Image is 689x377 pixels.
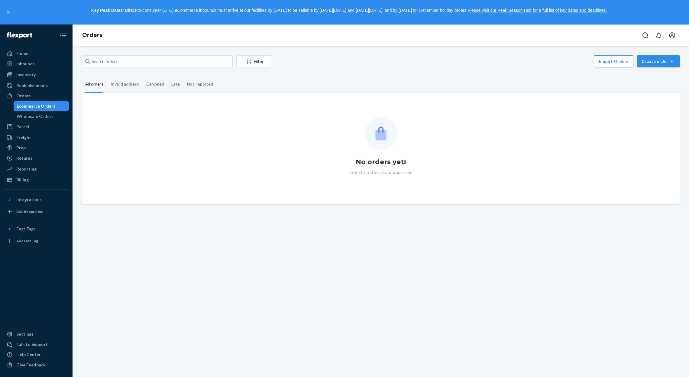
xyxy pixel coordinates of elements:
[91,8,123,13] strong: Key Peak Dates
[77,27,107,44] ol: breadcrumbs
[16,72,36,78] div: Inventory
[4,236,69,246] a: Add Fast Tag
[16,166,37,172] div: Reporting
[236,55,271,67] button: Filter
[4,143,69,153] a: Prep
[15,5,684,16] p: : Direct-to-consumer (DTC) eCommerce inbounds must arrive at our facilities by [DATE] to be sella...
[4,360,69,370] button: Give Feedback
[4,329,69,339] a: Settings
[4,70,69,80] a: Inventory
[146,76,164,92] div: Canceled
[666,29,678,41] button: Open account menu
[82,55,233,67] input: Search orders
[171,76,180,92] div: Late
[16,61,35,67] div: Inbounds
[4,153,69,163] a: Returns
[187,76,213,92] div: Not Imported
[4,81,69,90] a: Replenishments
[16,145,26,151] div: Prep
[350,169,412,175] p: Get started by creating an order
[16,83,48,89] div: Replenishments
[16,226,36,232] div: Fast Tags
[4,340,69,349] button: Talk to Support
[16,352,41,358] div: Help Center
[16,93,31,99] div: Orders
[111,76,139,92] div: Invalid address
[4,175,69,185] a: Billing
[4,164,69,174] a: Reporting
[653,29,665,41] button: Open notifications
[7,32,32,38] img: Flexport logo
[594,55,633,67] button: Import Orders
[639,29,652,41] button: Open Search Box
[4,350,69,359] a: Help Center
[4,122,69,132] a: Parcel
[4,133,69,142] a: Freight
[5,9,11,15] button: close,
[14,4,27,10] span: Chat
[85,76,103,93] div: All orders
[57,29,69,41] button: Close Navigation
[4,49,69,58] a: Home
[4,195,69,204] button: Integrations
[16,155,32,161] div: Returns
[4,207,69,216] a: Add Integration
[14,101,69,111] a: Ecommerce Orders
[16,341,48,347] div: Talk to Support
[14,112,69,121] a: Wholesale Orders
[16,135,31,141] div: Freight
[82,32,102,38] a: Orders
[16,362,46,368] div: Give Feedback
[16,209,43,214] div: Add Integration
[4,59,69,69] a: Inbounds
[4,224,69,234] button: Fast Tags
[364,117,397,150] img: Empty list
[17,103,55,109] div: Ecommerce Orders
[16,238,38,243] div: Add Fast Tag
[16,331,34,337] div: Settings
[467,8,607,13] a: Please visit our Peak Season Hub for a full list of key dates and deadlines.
[637,55,680,67] button: Create order
[4,91,69,101] a: Orders
[356,157,406,167] h1: No orders yet!
[16,197,42,203] div: Integrations
[17,113,53,119] div: Wholesale Orders
[237,58,271,64] div: Filter
[16,50,28,57] div: Home
[16,177,29,183] div: Billing
[16,124,29,130] div: Parcel
[642,58,675,64] div: Create order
